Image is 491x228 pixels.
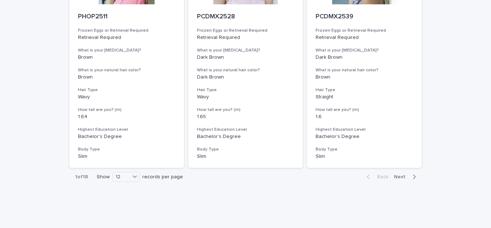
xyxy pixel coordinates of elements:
[316,48,413,53] h3: What is your [MEDICAL_DATA]?
[197,13,294,21] p: PCDMX2528
[113,173,130,181] div: 12
[78,35,175,41] p: Retrieval Required
[197,134,294,140] p: Bachelor's Degree
[316,13,413,21] p: PCDMX2539
[316,107,413,113] h3: How tall are you? (m)
[78,94,175,100] p: Wavy
[78,107,175,113] h3: How tall are you? (m)
[197,54,294,61] p: Dark Brown
[316,74,413,80] p: Brown
[197,94,294,100] p: Wavy
[78,87,175,93] h3: Hair Type
[78,13,175,21] p: PHOP2511
[197,67,294,73] h3: What is your natural hair color?
[78,147,175,152] h3: Body Type
[197,35,294,41] p: Retrieval Required
[316,54,413,61] p: Dark Brown
[197,48,294,53] h3: What is your [MEDICAL_DATA]?
[142,174,183,180] p: records per page
[78,153,175,160] p: Slim
[316,134,413,140] p: Bachelor's Degree
[78,127,175,133] h3: Highest Education Level
[197,147,294,152] h3: Body Type
[316,153,413,160] p: Slim
[78,48,175,53] h3: What is your [MEDICAL_DATA]?
[394,174,410,179] span: Next
[316,87,413,93] h3: Hair Type
[197,74,294,80] p: Dark Brown
[78,134,175,140] p: Bachelor's Degree
[316,67,413,73] h3: What is your natural hair color?
[316,114,413,120] p: 1.6
[373,174,388,179] span: Back
[197,28,294,33] h3: Frozen Eggs or Retrieval Required
[78,114,175,120] p: 1.64
[197,127,294,133] h3: Highest Education Level
[69,168,94,186] p: 1 of 18
[197,153,294,160] p: Slim
[197,107,294,113] h3: How tall are you? (m)
[78,54,175,61] p: Brown
[316,147,413,152] h3: Body Type
[316,35,413,41] p: Retrieval Required
[316,28,413,33] h3: Frozen Eggs or Retrieval Required
[316,127,413,133] h3: Highest Education Level
[197,114,294,120] p: 1.65
[78,28,175,33] h3: Frozen Eggs or Retrieval Required
[316,94,413,100] p: Straight
[78,67,175,73] h3: What is your natural hair color?
[197,87,294,93] h3: Hair Type
[97,174,110,180] p: Show
[78,74,175,80] p: Brown
[361,174,391,180] button: Back
[391,174,422,180] button: Next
